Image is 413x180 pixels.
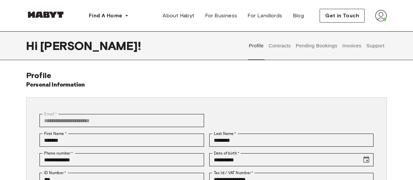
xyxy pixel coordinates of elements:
[248,31,265,60] button: Profile
[365,31,385,60] button: Support
[26,11,65,18] img: Habyt
[200,9,243,22] a: For Business
[246,31,387,60] div: user profile tabs
[214,170,253,176] label: Tax Id / VAT Number
[44,150,73,156] label: Phone number
[288,9,310,22] a: Blog
[44,111,57,117] label: Email
[214,150,239,156] label: Date of birth
[26,71,51,80] span: Profile
[325,12,359,20] span: Get in Touch
[40,39,141,53] span: [PERSON_NAME] !
[320,9,365,23] button: Get in Touch
[247,12,282,20] span: For Landlords
[214,131,236,137] label: Last Name
[295,31,338,60] button: Pending Bookings
[242,9,287,22] a: For Landlords
[163,12,194,20] span: About Habyt
[40,114,204,127] div: You can't change your email address at the moment. Please reach out to customer support in case y...
[360,153,373,166] button: Choose date, selected date is Jan 13, 2003
[342,31,362,60] button: Invoices
[84,9,134,22] button: Find A Home
[157,9,199,22] a: About Habyt
[375,10,387,22] img: avatar
[268,31,292,60] button: Contracts
[26,39,40,53] span: Hi
[26,80,85,90] h6: Personal Information
[293,12,304,20] span: Blog
[44,131,67,137] label: First Name
[89,12,122,20] span: Find A Home
[205,12,237,20] span: For Business
[44,170,66,176] label: ID Number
